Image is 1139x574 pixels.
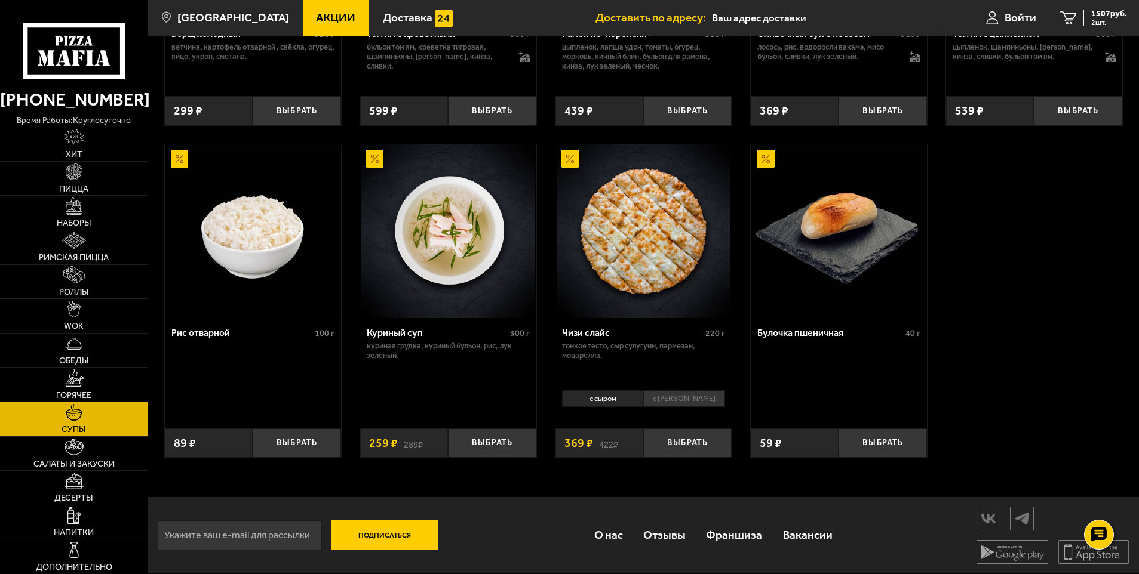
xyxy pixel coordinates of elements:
[1091,19,1127,26] span: 2 шт.
[510,328,530,338] span: 300 г
[633,516,696,554] a: Отзывы
[595,12,712,23] span: Доставить по адресу:
[316,12,355,23] span: Акции
[174,437,196,449] span: 89 ₽
[404,437,423,449] s: 289 ₽
[56,391,91,400] span: Горячее
[177,12,289,23] span: [GEOGRAPHIC_DATA]
[696,516,772,554] a: Франшиза
[705,328,725,338] span: 220 г
[171,327,312,338] div: Рис отварной
[757,150,775,168] img: Акционный
[562,327,702,338] div: Чизи слайс
[253,96,341,125] button: Выбрать
[953,42,1094,61] p: цыпленок, шампиньоны, [PERSON_NAME], кинза, сливки, бульон том ям.
[360,144,536,318] a: АкционныйКуриный суп
[435,10,453,27] img: 15daf4d41897b9f0e9f617042186c801.svg
[315,328,334,338] span: 100 г
[64,322,84,331] span: WOK
[839,428,927,458] button: Выбрать
[59,185,88,193] span: Пицца
[977,508,1000,529] img: vk
[1034,96,1122,125] button: Выбрать
[562,341,725,360] p: тонкое тесто, сыр сулугуни, пармезан, моцарелла.
[62,425,86,434] span: Супы
[564,105,593,117] span: 439 ₽
[448,428,536,458] button: Выбрать
[562,390,643,407] li: с сыром
[562,42,725,71] p: цыпленок, лапша удон, томаты, огурец, морковь, яичный блин, бульон для рамена, кинза, лук зеленый...
[171,150,189,168] img: Акционный
[369,105,398,117] span: 599 ₽
[643,428,732,458] button: Выбрать
[171,42,334,61] p: ветчина, картофель отварной , свёкла, огурец, яйцо, укроп, сметана.
[561,150,579,168] img: Акционный
[839,96,927,125] button: Выбрать
[367,327,507,338] div: Куриный суп
[36,563,112,572] span: Дополнительно
[1011,508,1033,529] img: tg
[331,520,438,550] button: Подписаться
[59,357,89,365] span: Обеды
[760,437,782,449] span: 59 ₽
[59,288,89,297] span: Роллы
[751,144,927,318] a: АкционныйБулочка пшеничная
[773,516,843,554] a: Вакансии
[955,105,984,117] span: 539 ₽
[557,144,730,318] img: Чизи слайс
[643,390,725,407] li: с [PERSON_NAME]
[366,150,384,168] img: Акционный
[253,428,341,458] button: Выбрать
[174,105,202,117] span: 299 ₽
[564,437,593,449] span: 369 ₽
[57,219,91,227] span: Наборы
[361,144,535,318] img: Куриный суп
[54,529,94,537] span: Напитки
[158,520,322,550] input: Укажите ваш e-mail для рассылки
[643,96,732,125] button: Выбрать
[165,144,341,318] a: АкционныйРис отварной
[757,42,898,61] p: лосось, рис, водоросли вакамэ, мисо бульон, сливки, лук зеленый.
[383,12,432,23] span: Доставка
[66,150,82,159] span: Хит
[33,460,115,468] span: Салаты и закуски
[555,386,732,419] div: 0
[1091,10,1127,18] span: 1507 руб.
[166,144,340,318] img: Рис отварной
[752,144,926,318] img: Булочка пшеничная
[367,341,530,360] p: куриная грудка, куриный бульон, рис, лук зеленый.
[905,328,920,338] span: 40 г
[599,437,618,449] s: 422 ₽
[448,96,536,125] button: Выбрать
[757,327,902,338] div: Булочка пшеничная
[369,437,398,449] span: 259 ₽
[367,42,508,71] p: бульон том ям, креветка тигровая, шампиньоны, [PERSON_NAME], кинза, сливки.
[760,105,788,117] span: 369 ₽
[1005,12,1036,23] span: Войти
[712,7,940,29] input: Ваш адрес доставки
[54,494,93,502] span: Десерты
[39,254,109,262] span: Римская пицца
[584,516,633,554] a: О нас
[555,144,732,318] a: АкционныйЧизи слайс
